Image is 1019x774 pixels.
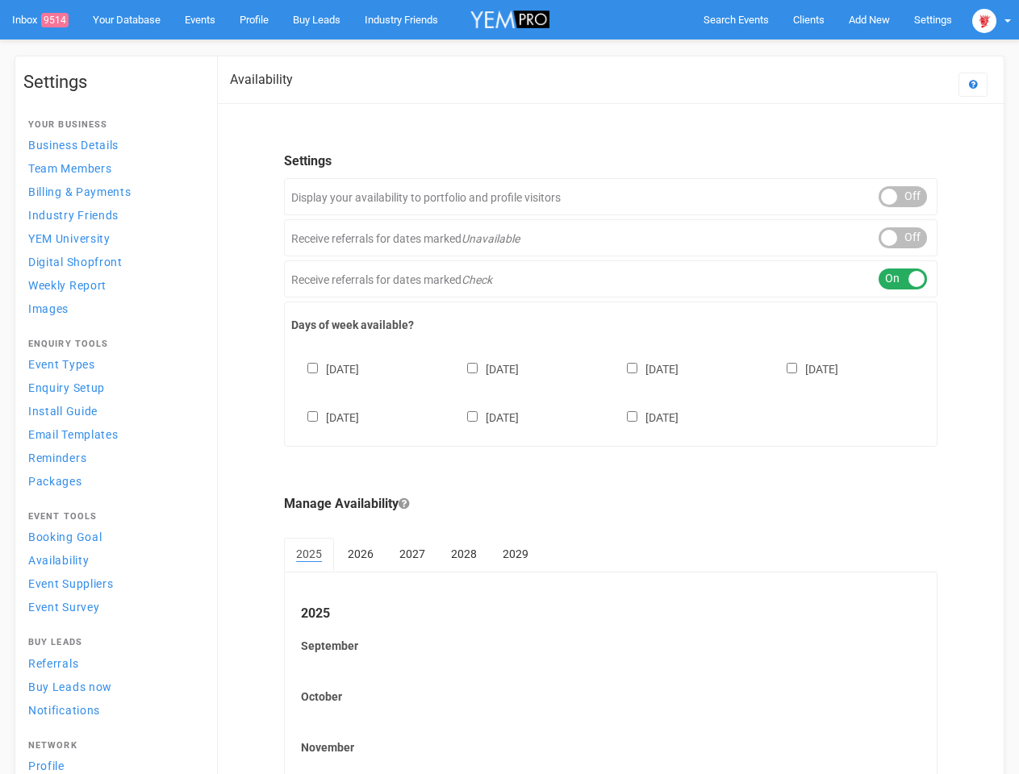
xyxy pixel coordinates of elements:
a: 2029 [491,538,541,570]
span: Event Suppliers [28,577,114,590]
a: Business Details [23,134,201,156]
label: [DATE] [291,360,359,377]
a: Reminders [23,447,201,468]
span: Availability [28,554,89,567]
a: Install Guide [23,400,201,422]
span: Email Templates [28,428,119,441]
h4: Your Business [28,120,196,130]
span: Event Survey [28,601,99,614]
a: Digital Shopfront [23,251,201,273]
label: November [301,739,921,755]
span: Business Details [28,139,119,152]
span: Enquiry Setup [28,381,105,394]
a: Notifications [23,699,201,721]
a: Packages [23,470,201,492]
span: Digital Shopfront [28,256,123,268]
label: [DATE] [611,408,679,426]
h4: Event Tools [28,512,196,522]
span: Billing & Payments [28,185,132,198]
h4: Network [28,741,196,751]
img: open-uri20250107-2-1pbi2ie [972,9,996,33]
span: 9514 [41,13,69,27]
em: Unavailable [461,232,520,245]
a: 2025 [284,538,334,572]
a: Availability [23,549,201,571]
em: Check [461,273,492,286]
span: Team Members [28,162,111,175]
div: Receive referrals for dates marked [284,260,938,298]
span: Install Guide [28,405,98,418]
legend: Manage Availability [284,495,938,514]
h2: Availability [230,73,293,87]
input: [DATE] [627,411,637,422]
a: 2026 [336,538,386,570]
label: [DATE] [771,360,838,377]
span: Add New [849,14,890,26]
span: Search Events [704,14,769,26]
span: Images [28,302,69,315]
legend: Settings [284,152,938,171]
label: [DATE] [611,360,679,377]
h4: Buy Leads [28,638,196,647]
label: Days of week available? [291,317,930,333]
label: [DATE] [291,408,359,426]
label: September [301,638,921,654]
span: Clients [793,14,825,26]
a: Billing & Payments [23,181,201,202]
legend: 2025 [301,605,921,623]
span: Booking Goal [28,531,102,543]
div: Receive referrals for dates marked [284,219,938,256]
a: YEM University [23,227,201,249]
span: Reminders [28,451,86,464]
a: Industry Friends [23,204,201,226]
span: Packages [28,475,82,488]
input: [DATE] [307,363,318,373]
span: Weekly Report [28,279,106,292]
div: Display your availability to portfolio and profile visitors [284,178,938,215]
label: [DATE] [451,408,519,426]
h1: Settings [23,73,201,92]
a: Event Types [23,353,201,375]
a: Enquiry Setup [23,377,201,398]
input: [DATE] [467,363,478,373]
h4: Enquiry Tools [28,339,196,349]
span: Event Types [28,358,95,371]
a: Buy Leads now [23,676,201,697]
a: 2027 [387,538,437,570]
a: Email Templates [23,423,201,445]
span: YEM University [28,232,111,245]
a: Event Suppliers [23,572,201,594]
input: [DATE] [787,363,797,373]
span: Notifications [28,704,100,717]
input: [DATE] [467,411,478,422]
label: [DATE] [451,360,519,377]
a: Team Members [23,157,201,179]
label: October [301,689,921,705]
input: [DATE] [627,363,637,373]
a: Event Survey [23,596,201,618]
input: [DATE] [307,411,318,422]
a: Referrals [23,652,201,674]
a: Booking Goal [23,526,201,547]
a: Weekly Report [23,274,201,296]
a: Images [23,298,201,319]
a: 2028 [439,538,489,570]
